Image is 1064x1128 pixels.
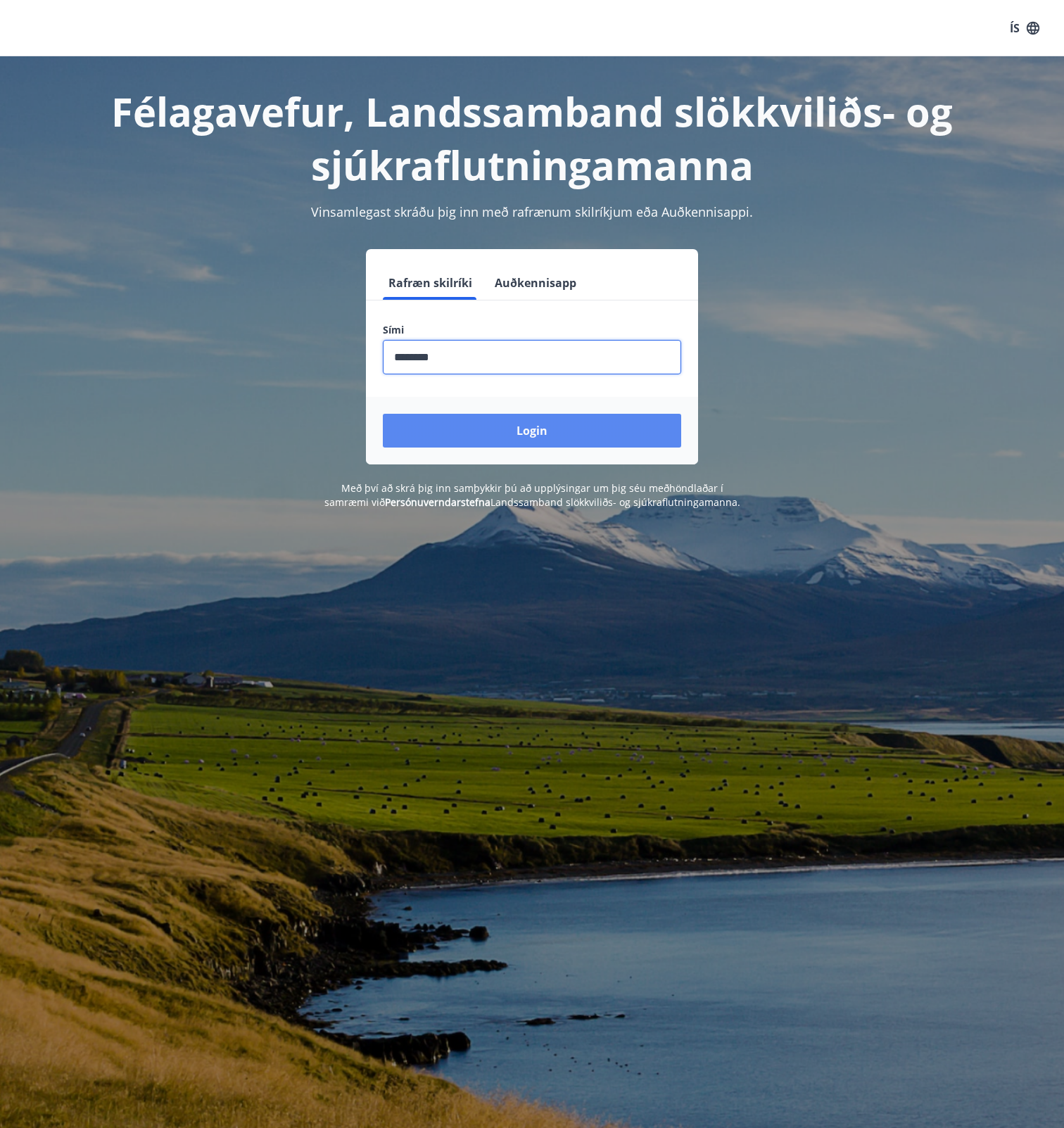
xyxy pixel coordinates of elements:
button: Login [383,414,681,448]
span: Með því að skrá þig inn samþykkir þú að upplýsingar um þig séu meðhöndlaðar í samræmi við Landssa... [324,481,740,509]
label: Sími [383,323,681,337]
button: Auðkennisapp [489,266,582,300]
button: Rafræn skilríki [383,266,478,300]
h1: Félagavefur, Landssamband slökkviliðs- og sjúkraflutningamanna [42,84,1022,191]
button: ÍS [1002,15,1047,41]
a: Persónuverndarstefna [385,495,490,509]
span: Vinsamlegast skráðu þig inn með rafrænum skilríkjum eða Auðkennisappi. [311,203,753,220]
